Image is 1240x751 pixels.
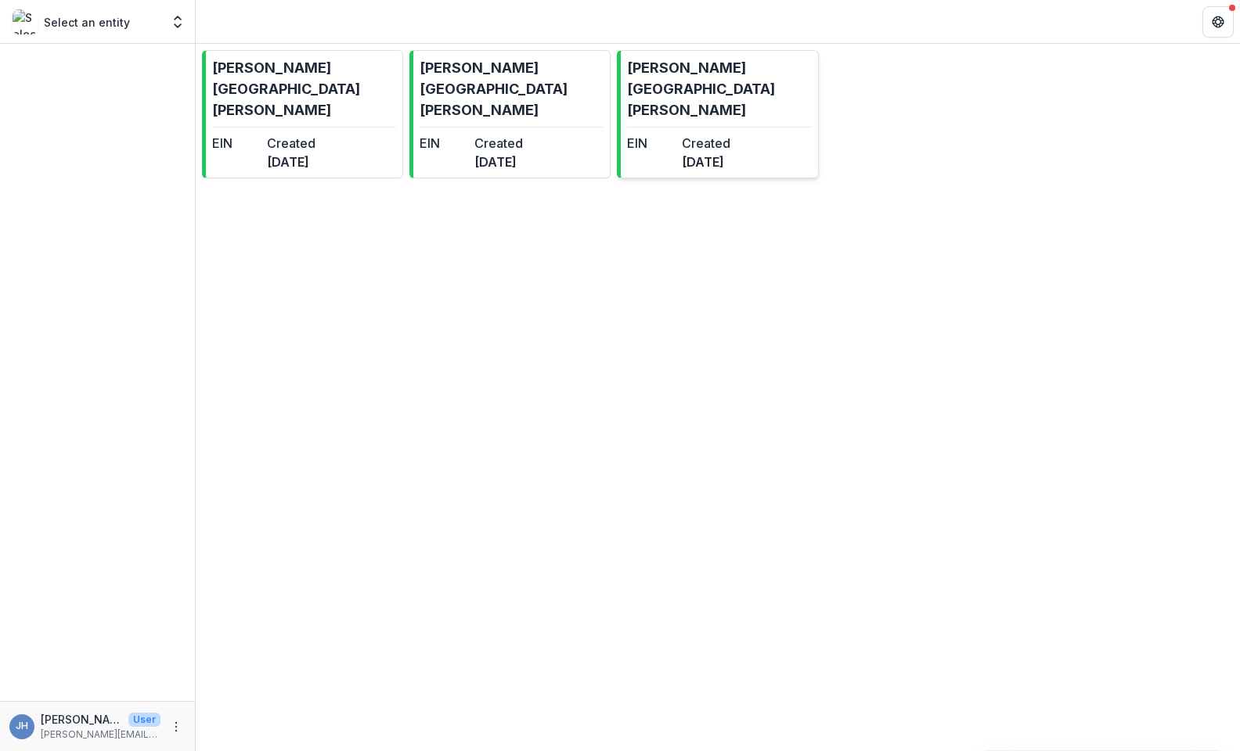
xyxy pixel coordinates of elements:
[202,50,403,178] a: [PERSON_NAME][GEOGRAPHIC_DATA][PERSON_NAME]EINCreated[DATE]
[420,134,468,153] dt: EIN
[627,134,676,153] dt: EIN
[167,6,189,38] button: Open entity switcher
[13,9,38,34] img: Select an entity
[212,57,396,120] p: [PERSON_NAME][GEOGRAPHIC_DATA][PERSON_NAME]
[212,134,261,153] dt: EIN
[409,50,611,178] a: [PERSON_NAME][GEOGRAPHIC_DATA][PERSON_NAME]EINCreated[DATE]
[420,57,604,120] p: [PERSON_NAME][GEOGRAPHIC_DATA][PERSON_NAME]
[682,153,730,171] dd: [DATE]
[128,713,160,727] p: User
[41,711,122,728] p: [PERSON_NAME]
[267,134,315,153] dt: Created
[267,153,315,171] dd: [DATE]
[617,50,818,178] a: [PERSON_NAME][GEOGRAPHIC_DATA][PERSON_NAME]EINCreated[DATE]
[41,728,160,742] p: [PERSON_NAME][EMAIL_ADDRESS][PERSON_NAME][DOMAIN_NAME]
[1202,6,1234,38] button: Get Help
[44,14,130,31] p: Select an entity
[16,721,28,731] div: Jarvis Hill
[627,57,811,120] p: [PERSON_NAME][GEOGRAPHIC_DATA][PERSON_NAME]
[474,153,523,171] dd: [DATE]
[167,717,186,736] button: More
[474,134,523,153] dt: Created
[682,134,730,153] dt: Created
